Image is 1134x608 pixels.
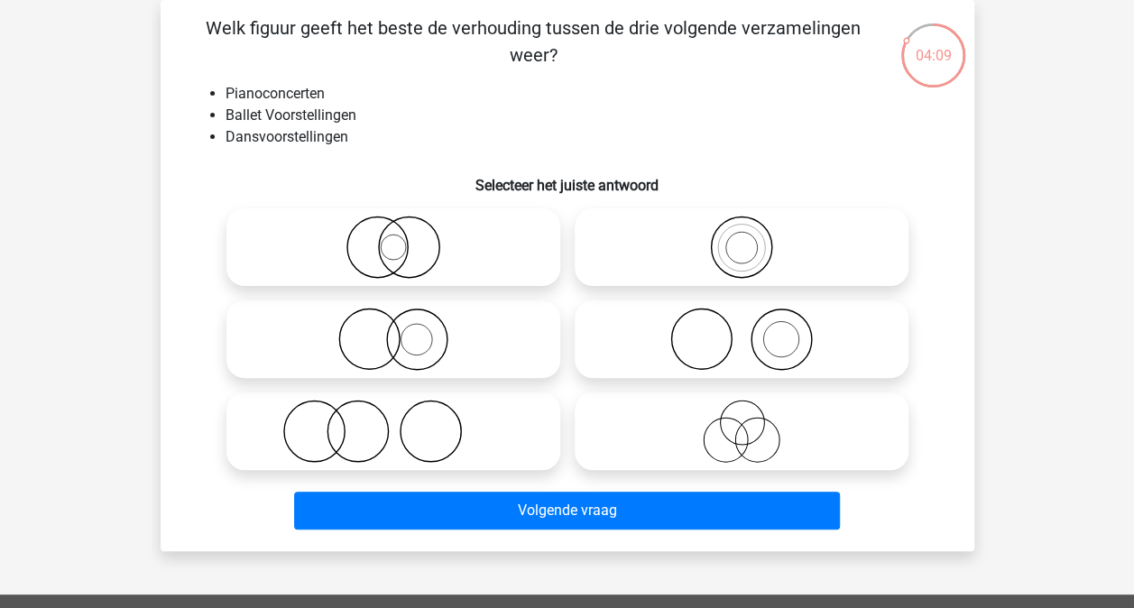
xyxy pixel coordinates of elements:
[226,105,945,126] li: Ballet Voorstellingen
[226,126,945,148] li: Dansvoorstellingen
[294,492,840,530] button: Volgende vraag
[226,83,945,105] li: Pianoconcerten
[899,22,967,67] div: 04:09
[189,162,945,194] h6: Selecteer het juiste antwoord
[189,14,878,69] p: Welk figuur geeft het beste de verhouding tussen de drie volgende verzamelingen weer?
